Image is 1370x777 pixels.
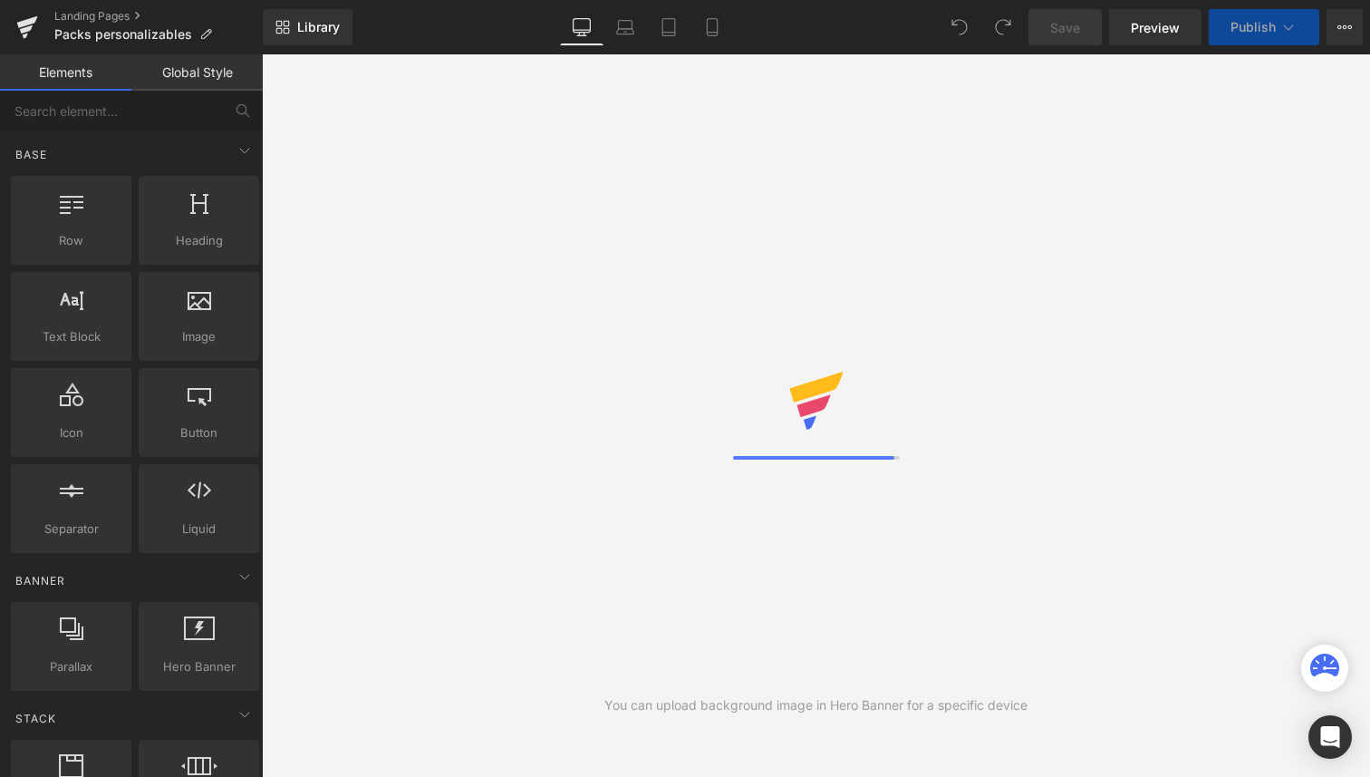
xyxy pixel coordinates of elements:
span: Packs personalizables [54,27,192,42]
button: Redo [985,9,1021,45]
span: Button [144,423,254,442]
div: You can upload background image in Hero Banner for a specific device [604,695,1027,715]
span: Hero Banner [144,657,254,676]
span: Image [144,327,254,346]
button: Publish [1209,9,1319,45]
a: Mobile [690,9,734,45]
a: Desktop [560,9,603,45]
a: Global Style [131,54,263,91]
span: Base [14,146,49,163]
span: Row [16,231,126,250]
a: Preview [1109,9,1201,45]
div: Open Intercom Messenger [1308,715,1352,759]
span: Parallax [16,657,126,676]
span: Publish [1230,20,1276,34]
span: Liquid [144,520,254,539]
span: Library [297,19,340,35]
span: Preview [1131,18,1180,37]
button: More [1327,9,1363,45]
a: Laptop [603,9,647,45]
a: New Library [263,9,352,45]
span: Separator [16,520,126,539]
span: Text Block [16,327,126,346]
button: Undo [941,9,978,45]
a: Landing Pages [54,9,263,24]
span: Stack [14,710,58,727]
span: Icon [16,423,126,442]
span: Heading [144,231,254,250]
span: Banner [14,572,67,589]
a: Tablet [647,9,690,45]
span: Save [1050,18,1080,37]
